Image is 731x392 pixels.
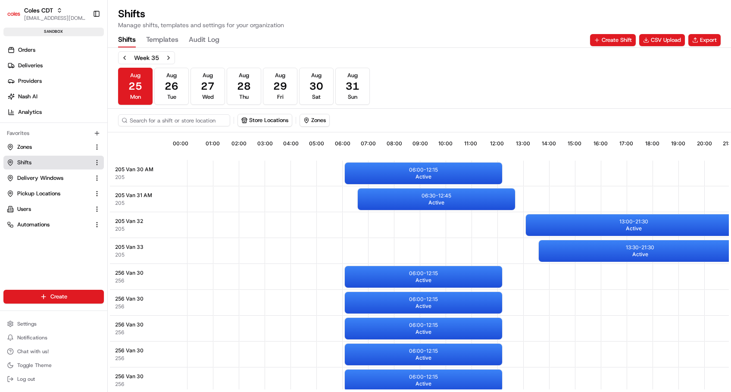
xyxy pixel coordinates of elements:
p: 06:30 - 12:45 [422,192,451,199]
span: Delivery Windows [17,174,63,182]
span: 07:00 [361,140,376,147]
span: Pylon [86,47,104,54]
span: Thu [239,93,249,101]
span: Active [632,251,648,258]
span: Coles CDT [24,6,53,15]
button: 256 [115,355,124,362]
span: Tue [167,93,176,101]
button: 205 [115,226,125,232]
button: Delivery Windows [3,171,104,185]
input: Search for a shift or store location [118,114,230,126]
a: Pickup Locations [7,190,90,198]
span: 16:00 [594,140,608,147]
button: 205 [115,251,125,258]
button: Users [3,202,104,216]
button: Aug28Thu [227,68,261,105]
span: Shifts [17,159,31,166]
p: 06:00 - 12:15 [409,296,438,303]
button: Previous week [119,52,131,64]
p: 06:00 - 12:15 [409,348,438,354]
button: [EMAIL_ADDRESS][DOMAIN_NAME] [24,15,86,22]
span: 17:00 [619,140,633,147]
button: 205 [115,200,125,207]
span: 27 [201,79,215,93]
span: Create [50,293,67,301]
span: Aug [130,72,141,79]
button: Next week [162,52,175,64]
span: Pickup Locations [17,190,60,198]
button: Store Locations [237,114,292,127]
button: Automations [3,218,104,232]
span: 205 [115,174,125,181]
span: 13:00 [516,140,530,147]
span: Active [626,225,642,232]
span: Settings [17,320,37,327]
span: 00:00 [173,140,188,147]
span: 256 [115,303,124,310]
button: Store Locations [238,114,292,126]
span: 10:00 [438,140,453,147]
span: Chat with us! [17,348,49,355]
span: Aug [311,72,322,79]
span: Nash AI [18,93,37,100]
span: 02:00 [231,140,247,147]
span: Providers [18,77,42,85]
a: Providers [3,74,107,88]
button: Settings [3,318,104,330]
button: Aug27Wed [191,68,225,105]
p: 13:00 - 21:30 [619,218,648,225]
span: Active [415,329,431,336]
button: Aug25Mon [118,68,153,105]
button: Audit Log [189,33,219,47]
a: Orders [3,43,107,57]
a: Powered byPylon [61,47,104,54]
span: Analytics [18,108,42,116]
span: 256 [115,381,124,388]
p: 06:00 - 12:15 [409,166,438,173]
span: Active [415,380,431,387]
span: 28 [237,79,251,93]
button: 256 [115,329,124,336]
span: Aug [347,72,358,79]
button: CSV Upload [639,34,685,46]
button: Aug26Tue [154,68,189,105]
a: Users [7,205,90,213]
span: Toggle Theme [17,362,52,369]
button: Shifts [3,156,104,169]
span: Zones [17,143,32,151]
span: Orders [18,46,35,54]
span: Aug [275,72,285,79]
span: 256 Van 30 [115,321,144,328]
a: Zones [7,143,90,151]
span: 08:00 [387,140,402,147]
span: 205 Van 31 AM [115,192,152,199]
span: Fri [277,93,284,101]
button: Zones [3,140,104,154]
p: 06:00 - 12:15 [409,373,438,380]
button: Aug31Sun [335,68,370,105]
span: 04:00 [283,140,299,147]
button: 256 [115,277,124,284]
p: 13:30 - 21:30 [626,244,654,251]
a: Deliveries [3,59,107,72]
span: 205 Van 30 AM [115,166,153,173]
button: Toggle Theme [3,359,104,371]
span: 11:00 [464,140,477,147]
a: Automations [7,221,90,229]
span: 256 Van 30 [115,347,144,354]
span: 256 Van 30 [115,373,144,380]
button: Aug29Fri [263,68,297,105]
span: 14:00 [542,140,556,147]
div: Week 35 [134,53,159,62]
span: 256 Van 30 [115,270,144,276]
span: 256 Van 30 [115,295,144,302]
span: 06:00 [335,140,350,147]
span: Sat [312,93,321,101]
